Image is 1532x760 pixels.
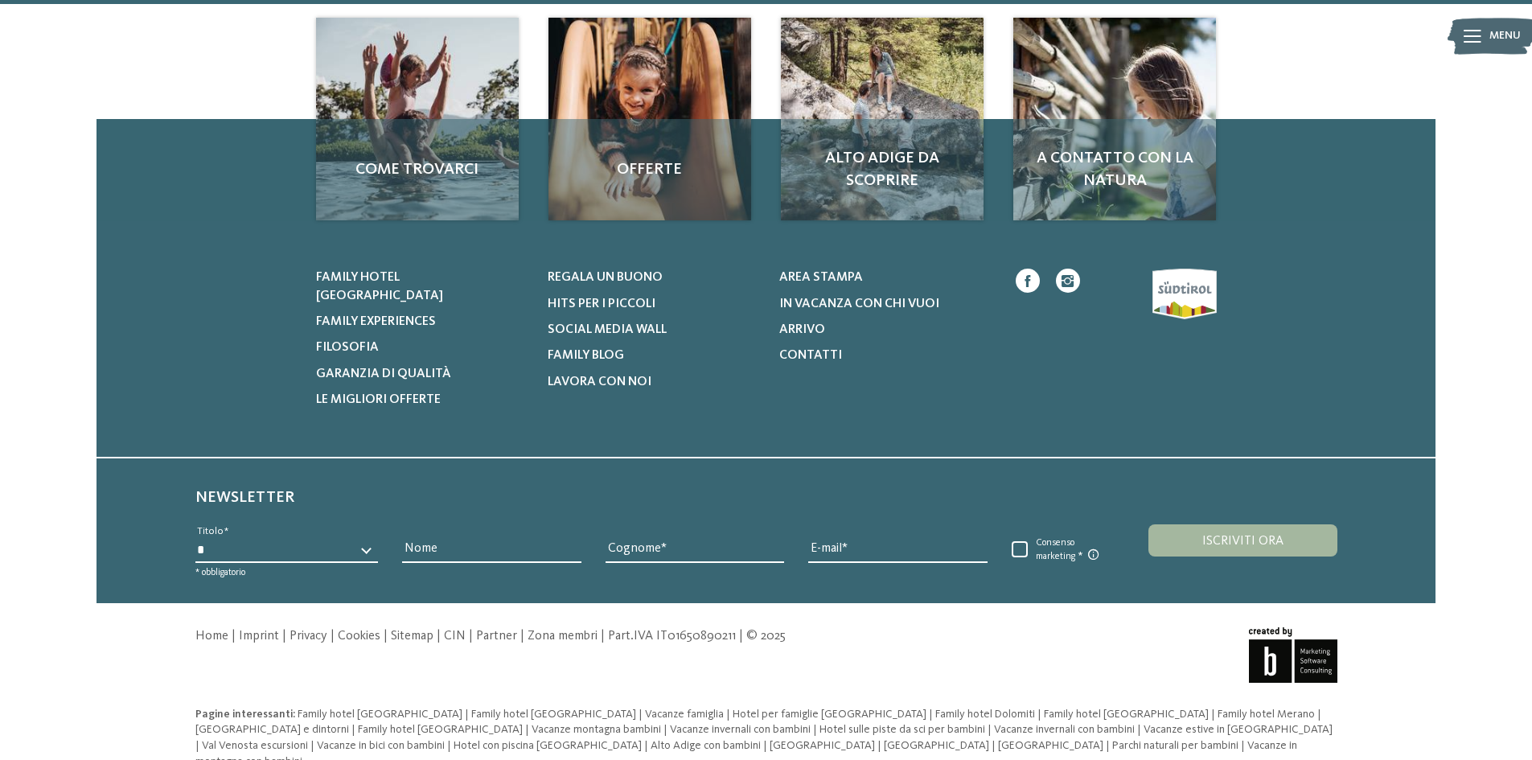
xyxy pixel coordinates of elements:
a: Hotel con piscina [GEOGRAPHIC_DATA] [454,740,644,751]
span: Alto Adige da scoprire [797,147,967,192]
span: Family hotel Dolomiti [935,709,1035,720]
span: Hits per i piccoli [548,298,655,310]
span: | [763,740,767,751]
a: Vacanze estive in [GEOGRAPHIC_DATA] [1144,724,1333,735]
a: Le migliori offerte [316,391,528,409]
a: Imprint [239,630,279,643]
a: Vacanze invernali con bambini [994,724,1137,735]
span: Family hotel [GEOGRAPHIC_DATA] [358,724,523,735]
span: Le migliori offerte [316,393,441,406]
span: Offerte [565,158,735,181]
span: Family Blog [548,349,624,362]
a: In vacanza con chi vuoi [779,295,991,313]
span: | [1317,709,1321,720]
span: Newsletter [195,490,294,506]
span: Iscriviti ora [1202,535,1284,548]
span: Vacanze invernali con bambini [670,724,811,735]
span: | [469,630,473,643]
span: | [525,724,529,735]
span: | [465,709,469,720]
span: | [726,709,730,720]
span: Hotel sulle piste da sci per bambini [819,724,985,735]
span: | [877,740,881,751]
span: In vacanza con chi vuoi [779,298,939,310]
span: | [331,630,335,643]
span: | [739,630,743,643]
a: Family experiences [316,313,528,331]
span: [GEOGRAPHIC_DATA] e dintorni [195,724,349,735]
span: Hotel per famiglie [GEOGRAPHIC_DATA] [733,709,926,720]
a: Alto Adige con bambini [651,740,763,751]
a: Home [195,630,228,643]
a: Social Media Wall [548,321,759,339]
span: Area stampa [779,271,863,284]
a: Cercate un hotel per famiglie? Qui troverete solo i migliori! Offerte [548,18,751,220]
a: Cookies [338,630,380,643]
span: | [351,724,355,735]
span: Pagine interessanti: [195,709,295,720]
span: Val Venosta escursioni [202,740,308,751]
span: © 2025 [746,630,786,643]
a: Privacy [290,630,327,643]
span: Family hotel Merano [1218,709,1315,720]
a: [GEOGRAPHIC_DATA] [770,740,877,751]
span: Family hotel [GEOGRAPHIC_DATA] [298,709,462,720]
span: | [520,630,524,643]
span: | [1211,709,1215,720]
img: Cercate un hotel per famiglie? Qui troverete solo i migliori! [1013,18,1216,220]
span: | [310,740,314,751]
a: CIN [444,630,466,643]
span: | [437,630,441,643]
a: Parchi naturali per bambini [1112,740,1241,751]
a: Cercate un hotel per famiglie? Qui troverete solo i migliori! Alto Adige da scoprire [781,18,984,220]
a: Family hotel [GEOGRAPHIC_DATA] [1044,709,1211,720]
span: Filosofia [316,341,379,354]
a: Hits per i piccoli [548,295,759,313]
span: Garanzia di qualità [316,368,451,380]
span: Vacanze famiglia [645,709,724,720]
button: Iscriviti ora [1148,524,1337,557]
a: [GEOGRAPHIC_DATA] e dintorni [195,724,351,735]
span: Alto Adige con bambini [651,740,761,751]
span: [GEOGRAPHIC_DATA] [998,740,1103,751]
span: | [639,709,643,720]
span: Family hotel [GEOGRAPHIC_DATA] [316,271,443,302]
span: A contatto con la natura [1029,147,1200,192]
span: Come trovarci [332,158,503,181]
a: Area stampa [779,269,991,286]
span: | [384,630,388,643]
span: | [447,740,451,751]
a: Family hotel [GEOGRAPHIC_DATA] [316,269,528,305]
span: | [601,630,605,643]
span: | [282,630,286,643]
span: Vacanze invernali con bambini [994,724,1135,735]
a: Garanzia di qualità [316,365,528,383]
img: Cercate un hotel per famiglie? Qui troverete solo i migliori! [781,18,984,220]
a: Cercate un hotel per famiglie? Qui troverete solo i migliori! Come trovarci [316,18,519,220]
a: Sitemap [391,630,433,643]
span: Social Media Wall [548,323,667,336]
span: | [992,740,996,751]
a: Family Blog [548,347,759,364]
span: | [1037,709,1041,720]
span: Contatti [779,349,842,362]
span: | [232,630,236,643]
a: Vacanze famiglia [645,709,726,720]
a: Zona membri [528,630,598,643]
span: | [663,724,667,735]
a: Cercate un hotel per famiglie? Qui troverete solo i migliori! A contatto con la natura [1013,18,1216,220]
img: Cercate un hotel per famiglie? Qui troverete solo i migliori! [548,18,751,220]
span: * obbligatorio [195,568,245,577]
a: Family hotel [GEOGRAPHIC_DATA] [298,709,465,720]
span: | [644,740,648,751]
span: Family hotel [GEOGRAPHIC_DATA] [1044,709,1209,720]
span: [GEOGRAPHIC_DATA] [884,740,989,751]
span: Parchi naturali per bambini [1112,740,1238,751]
a: Vacanze in bici con bambini [317,740,447,751]
a: Regala un buono [548,269,759,286]
span: | [1106,740,1110,751]
span: | [1241,740,1245,751]
span: Family hotel [GEOGRAPHIC_DATA] [471,709,636,720]
a: [GEOGRAPHIC_DATA] [998,740,1106,751]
